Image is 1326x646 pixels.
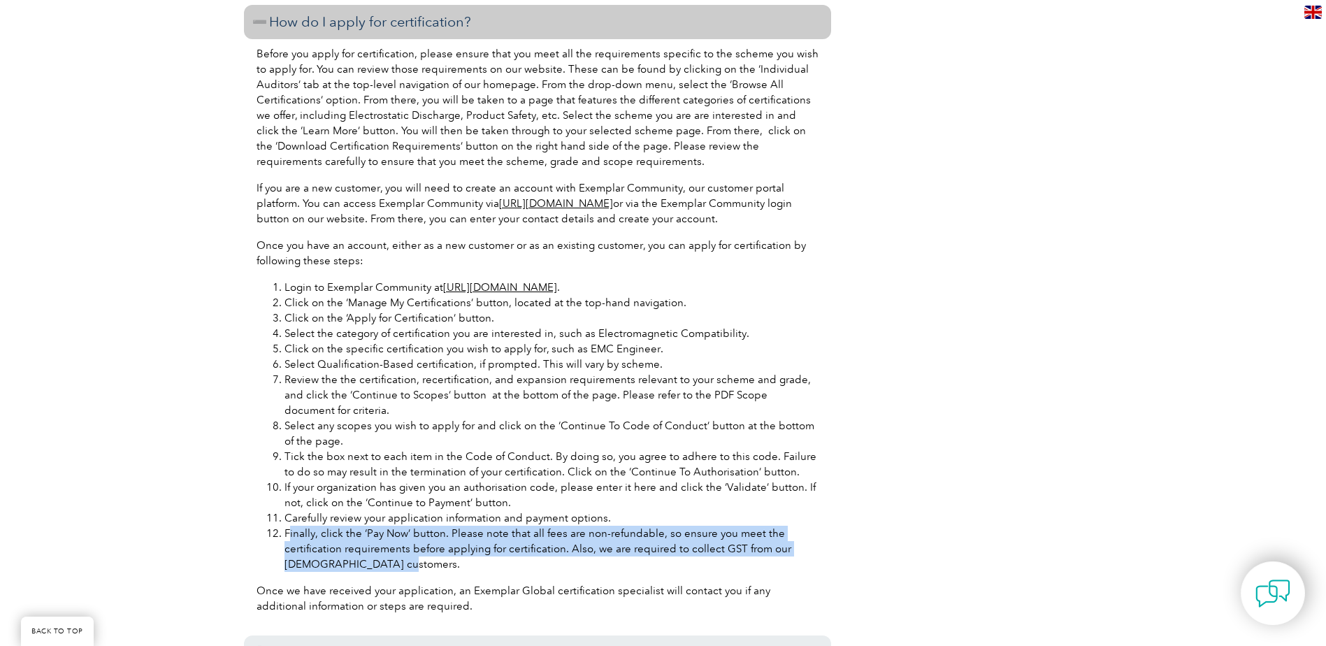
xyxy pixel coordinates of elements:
[284,357,819,372] li: Select Qualification-Based certification, if prompted. This will vary by scheme.
[1304,6,1322,19] img: en
[499,197,613,210] a: [URL][DOMAIN_NAME]
[284,295,819,310] li: Click on the ‘Manage My Certifications’ button, located at the top-hand navigation.
[257,180,819,227] p: If you are a new customer, you will need to create an account with Exemplar Community, our custom...
[284,310,819,326] li: Click on the ‘Apply for Certification’ button.
[257,583,819,614] p: Once we have received your application, an Exemplar Global certification specialist will contact ...
[1255,576,1290,611] img: contact-chat.png
[284,480,819,510] li: If your organization has given you an authorisation code, please enter it here and click the ‘Val...
[284,326,819,341] li: Select the category of certification you are interested in, such as Electromagnetic Compatibility.
[443,281,557,294] a: [URL][DOMAIN_NAME]
[284,341,819,357] li: Click on the specific certification you wish to apply for, such as EMC Engineer.
[21,617,94,646] a: BACK TO TOP
[257,46,819,169] p: Before you apply for certification, please ensure that you meet all the requirements specific to ...
[284,372,819,418] li: Review the the certification, recertification, and expansion requirements relevant to your scheme...
[284,280,819,295] li: Login to Exemplar Community at .
[284,449,819,480] li: Tick the box next to each item in the Code of Conduct. By doing so, you agree to adhere to this c...
[244,5,831,39] h3: How do I apply for certification?
[284,526,819,572] li: Finally, click the ‘Pay Now’ button. Please note that all fees are non-refundable, so ensure you ...
[257,238,819,268] p: Once you have an account, either as a new customer or as an existing customer, you can apply for ...
[284,418,819,449] li: Select any scopes you wish to apply for and click on the ‘Continue To Code of Conduct’ button at ...
[284,510,819,526] li: Carefully review your application information and payment options.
